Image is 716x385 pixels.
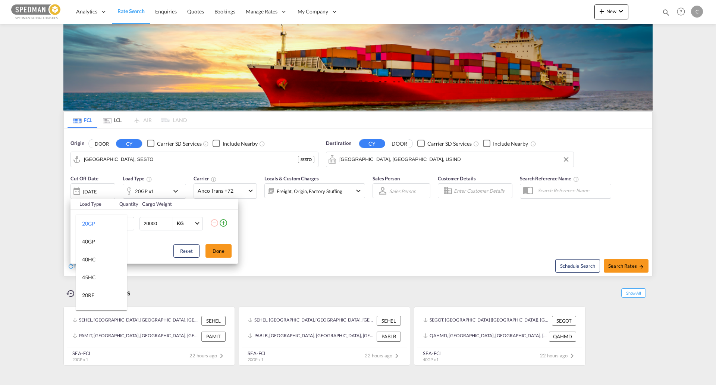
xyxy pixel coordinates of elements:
[82,238,95,245] div: 40GP
[82,292,94,299] div: 20RE
[82,220,95,227] div: 20GP
[82,256,96,263] div: 40HC
[82,310,94,317] div: 40RE
[82,274,96,281] div: 45HC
